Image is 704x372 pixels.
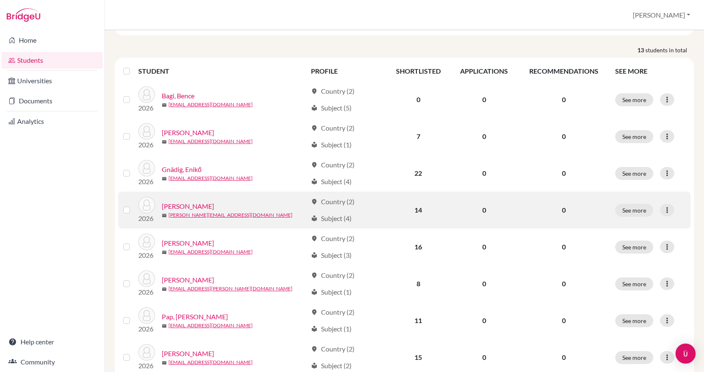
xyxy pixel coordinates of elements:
strong: 13 [637,46,645,54]
p: 2026 [138,287,155,297]
div: Country (2) [311,160,355,170]
button: See more [615,351,653,364]
div: Country (2) [311,197,355,207]
span: local_library [311,289,318,295]
span: location_on [311,125,318,131]
a: Universities [2,72,103,89]
div: Country (2) [311,233,355,244]
td: 8 [386,265,450,302]
p: 0 [523,168,605,178]
img: Gnädig, Enikő [138,160,155,177]
p: 0 [523,352,605,362]
div: Subject (2) [311,361,352,371]
span: location_on [311,309,318,316]
td: 22 [386,155,450,192]
p: 0 [523,95,605,105]
button: See more [615,93,653,106]
a: [EMAIL_ADDRESS][PERSON_NAME][DOMAIN_NAME] [168,285,292,292]
a: [PERSON_NAME] [162,201,214,211]
p: 0 [523,205,605,215]
span: location_on [311,272,318,279]
th: RECOMMENDATIONS [518,61,610,81]
button: See more [615,314,653,327]
img: Patai, Dominik [138,344,155,361]
span: mail [162,176,167,181]
a: [EMAIL_ADDRESS][DOMAIN_NAME] [168,359,253,366]
button: See more [615,167,653,180]
span: location_on [311,346,318,352]
div: Open Intercom Messenger [676,344,696,364]
img: Katzer, Alexandra [138,197,155,213]
p: 0 [523,131,605,141]
img: Eigler, András [138,123,155,140]
span: local_library [311,362,318,369]
button: See more [615,241,653,254]
div: Country (2) [311,270,355,280]
p: 0 [523,316,605,326]
span: mail [162,323,167,328]
span: location_on [311,88,318,95]
a: Help center [2,334,103,350]
span: mail [162,103,167,108]
span: local_library [311,141,318,148]
a: Documents [2,92,103,109]
a: [EMAIL_ADDRESS][DOMAIN_NAME] [168,322,253,329]
p: 2026 [138,361,155,371]
div: Subject (1) [311,324,352,334]
p: 0 [523,242,605,252]
div: Country (2) [311,307,355,317]
td: 0 [450,155,518,192]
div: Subject (4) [311,213,352,223]
div: Country (2) [311,86,355,96]
div: Country (2) [311,123,355,133]
button: See more [615,204,653,217]
th: SHORTLISTED [386,61,450,81]
span: mail [162,250,167,255]
a: [PERSON_NAME] [162,238,214,248]
th: STUDENT [138,61,306,81]
a: Bagi, Bence [162,91,194,101]
span: location_on [311,162,318,168]
img: Bagi, Bence [138,86,155,103]
p: 2026 [138,324,155,334]
td: 11 [386,302,450,339]
img: Menyhárt, Maja [138,233,155,250]
div: Subject (4) [311,177,352,187]
button: [PERSON_NAME] [629,7,694,23]
th: PROFILE [306,61,386,81]
button: See more [615,130,653,143]
img: Pap, Dániel [138,307,155,324]
a: Students [2,52,103,69]
div: Subject (5) [311,103,352,113]
span: location_on [311,198,318,205]
a: [PERSON_NAME] [162,128,214,138]
a: Home [2,32,103,49]
a: Gnädig, Enikő [162,164,202,174]
span: mail [162,360,167,365]
th: APPLICATIONS [450,61,518,81]
a: [PERSON_NAME] [162,275,214,285]
td: 0 [450,192,518,228]
p: 2026 [138,250,155,260]
a: [PERSON_NAME] [162,349,214,359]
td: 0 [450,118,518,155]
div: Country (2) [311,344,355,354]
p: 2026 [138,177,155,187]
span: mail [162,287,167,292]
div: Subject (1) [311,287,352,297]
button: See more [615,277,653,290]
div: Subject (3) [311,250,352,260]
img: Bridge-U [7,8,40,22]
span: local_library [311,326,318,332]
img: Németh, Adél [138,270,155,287]
a: [EMAIL_ADDRESS][DOMAIN_NAME] [168,248,253,256]
span: local_library [311,252,318,259]
span: students in total [645,46,694,54]
span: local_library [311,178,318,185]
td: 0 [450,265,518,302]
td: 0 [450,302,518,339]
td: 0 [386,81,450,118]
span: mail [162,139,167,144]
a: [EMAIL_ADDRESS][DOMAIN_NAME] [168,138,253,145]
p: 0 [523,279,605,289]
